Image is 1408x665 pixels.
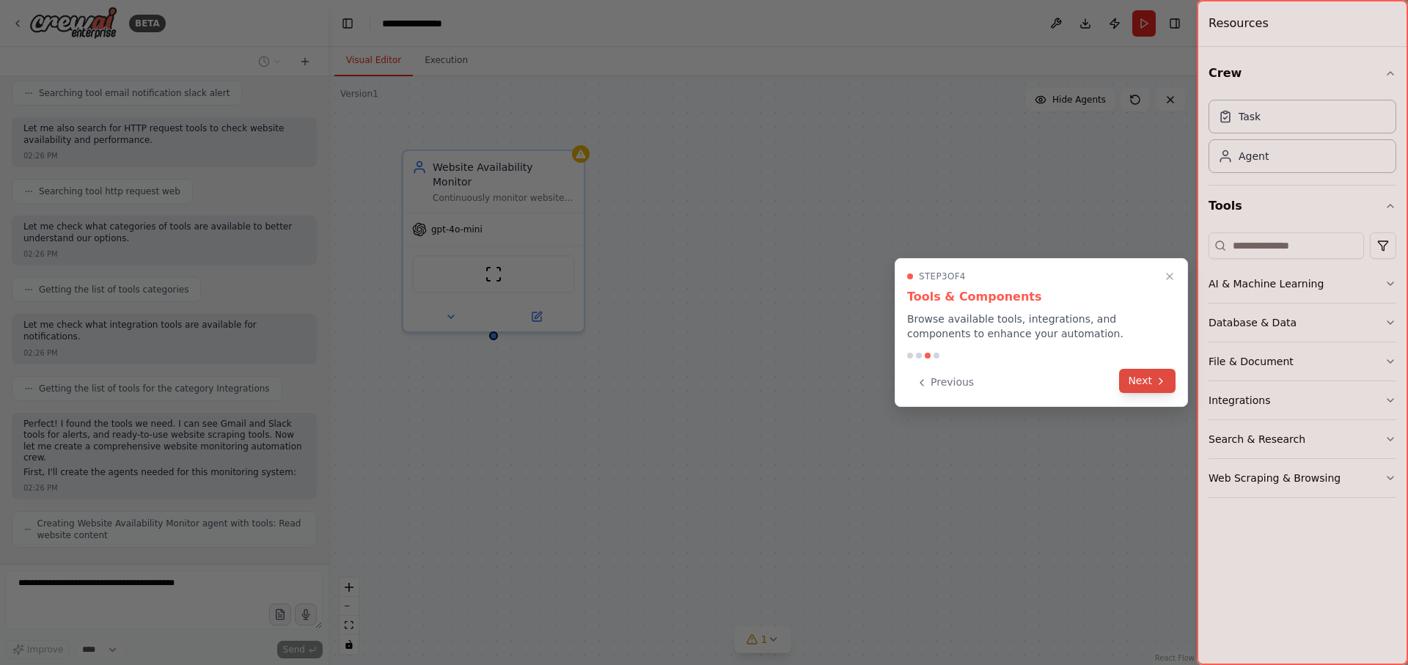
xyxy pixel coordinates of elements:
[1161,268,1178,285] button: Close walkthrough
[1119,369,1176,393] button: Next
[907,370,983,394] button: Previous
[919,271,966,282] span: Step 3 of 4
[907,288,1176,306] h3: Tools & Components
[337,13,358,34] button: Hide left sidebar
[907,312,1176,341] p: Browse available tools, integrations, and components to enhance your automation.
